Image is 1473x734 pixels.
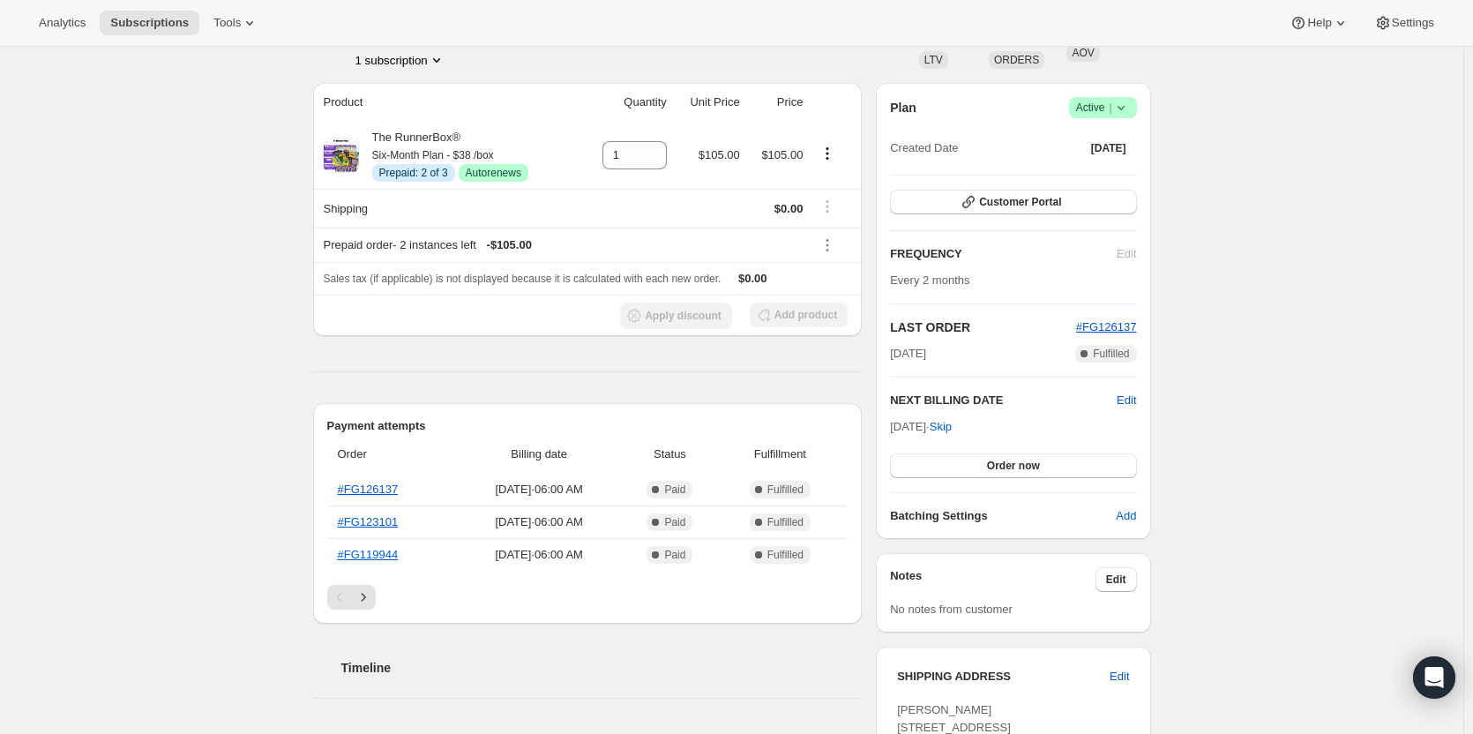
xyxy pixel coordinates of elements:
button: Edit [1117,392,1136,409]
button: Edit [1095,567,1137,592]
span: Edit [1110,668,1129,685]
span: LTV [924,54,943,66]
span: [DATE] · 06:00 AM [461,481,617,498]
span: [DATE] [890,345,926,363]
a: #FG126137 [1076,320,1137,333]
span: Order now [987,459,1040,473]
span: No notes from customer [890,603,1013,616]
img: product img [324,138,359,173]
button: Skip [919,413,962,441]
button: Edit [1099,663,1140,691]
h3: Notes [890,567,1095,592]
span: Skip [930,418,952,436]
span: | [1109,101,1111,115]
span: Edit [1106,573,1126,587]
span: $0.00 [774,202,804,215]
button: Tools [203,11,269,35]
button: Next [351,585,376,610]
th: Product [313,83,581,122]
button: Subscriptions [100,11,199,35]
span: Analytics [39,16,86,30]
span: $105.00 [761,148,803,161]
button: Product actions [813,144,841,163]
th: Price [745,83,809,122]
h2: Timeline [341,659,863,677]
span: Help [1307,16,1331,30]
a: #FG123101 [338,515,399,528]
button: [DATE] [1080,136,1137,161]
button: Customer Portal [890,190,1136,214]
span: Sales tax (if applicable) is not displayed because it is calculated with each new order. [324,273,722,285]
span: Autorenews [466,166,521,180]
span: Settings [1392,16,1434,30]
span: Fulfillment [723,446,838,463]
span: Billing date [461,446,617,463]
span: Tools [213,16,241,30]
th: Unit Price [672,83,745,122]
span: Created Date [890,139,958,157]
span: [DATE] · 06:00 AM [461,513,617,531]
span: [DATE] · [890,420,952,433]
span: ORDERS [994,54,1039,66]
button: Analytics [28,11,96,35]
button: Help [1279,11,1359,35]
span: Add [1116,507,1136,525]
span: Prepaid: 2 of 3 [379,166,448,180]
h6: Batching Settings [890,507,1116,525]
th: Quantity [581,83,672,122]
span: Paid [664,483,685,497]
span: [PERSON_NAME] [STREET_ADDRESS] [897,703,1011,734]
span: Fulfilled [767,515,804,529]
nav: Pagination [327,585,849,610]
span: - $105.00 [487,236,532,254]
span: Status [627,446,712,463]
div: The RunnerBox® [359,129,528,182]
button: Settings [1364,11,1445,35]
div: Open Intercom Messenger [1413,656,1455,699]
a: #FG126137 [338,483,399,496]
span: [DATE] [1091,141,1126,155]
span: Every 2 months [890,273,969,287]
span: Fulfilled [1093,347,1129,361]
div: Prepaid order - 2 instances left [324,236,804,254]
small: Six-Month Plan - $38 /box [372,149,494,161]
span: Paid [664,515,685,529]
button: Order now [890,453,1136,478]
span: Fulfilled [767,483,804,497]
button: Add [1105,502,1147,530]
span: $0.00 [738,272,767,285]
h2: Payment attempts [327,417,849,435]
span: Active [1076,99,1130,116]
span: Fulfilled [767,548,804,562]
button: #FG126137 [1076,318,1137,336]
th: Order [327,435,456,474]
button: Product actions [355,51,445,69]
span: [DATE] · 06:00 AM [461,546,617,564]
h2: Plan [890,99,916,116]
span: AOV [1072,47,1094,59]
a: #FG119944 [338,548,399,561]
button: Shipping actions [813,197,841,216]
span: Subscriptions [110,16,189,30]
h2: LAST ORDER [890,318,1076,336]
th: Shipping [313,189,581,228]
h2: FREQUENCY [890,245,1117,263]
span: Customer Portal [979,195,1061,209]
h2: NEXT BILLING DATE [890,392,1117,409]
span: Paid [664,548,685,562]
h3: SHIPPING ADDRESS [897,668,1110,685]
span: $105.00 [699,148,740,161]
